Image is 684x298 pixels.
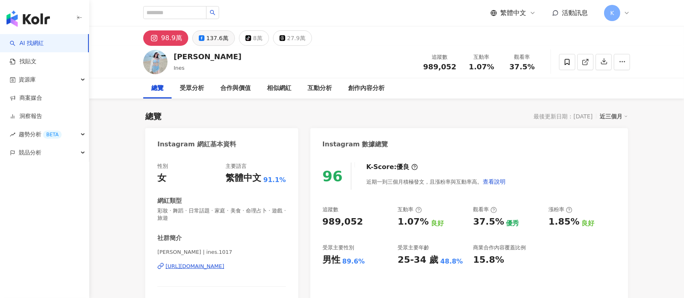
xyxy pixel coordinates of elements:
[226,163,247,170] div: 主要語言
[610,9,614,17] span: K
[366,174,506,190] div: 近期一到三個月積極發文，且漲粉率與互動率高。
[151,84,163,93] div: 總覽
[323,206,338,213] div: 追蹤數
[10,39,44,47] a: searchAI 找網紅
[10,132,15,137] span: rise
[220,84,251,93] div: 合作與價值
[469,63,494,71] span: 1.07%
[397,163,410,172] div: 優良
[562,9,588,17] span: 活動訊息
[157,207,286,222] span: 彩妝 · 舞蹈 · 日常話題 · 家庭 · 美食 · 命理占卜 · 遊戲 · 旅遊
[548,206,572,213] div: 漲粉率
[398,206,422,213] div: 互動率
[323,254,340,266] div: 男性
[143,50,168,74] img: KOL Avatar
[174,51,241,62] div: [PERSON_NAME]
[19,144,41,162] span: 競品分析
[145,111,161,122] div: 總覽
[10,94,42,102] a: 商案媒合
[534,113,593,120] div: 最後更新日期：[DATE]
[157,263,286,270] a: [URL][DOMAIN_NAME]
[6,11,50,27] img: logo
[10,58,37,66] a: 找貼文
[308,84,332,93] div: 互動分析
[506,219,519,228] div: 優秀
[398,244,429,251] div: 受眾主要年齡
[500,9,526,17] span: 繁體中文
[348,84,385,93] div: 創作內容分析
[43,131,62,139] div: BETA
[226,172,261,184] div: 繁體中文
[323,168,343,184] div: 96
[157,163,168,170] div: 性別
[143,30,188,46] button: 98.9萬
[600,111,628,122] div: 近三個月
[10,112,42,120] a: 洞察報告
[253,32,262,44] div: 8萬
[431,219,444,228] div: 良好
[398,254,438,266] div: 25-34 歲
[510,63,535,71] span: 37.5%
[174,65,185,71] span: Ines
[161,32,182,44] div: 98.9萬
[473,216,504,228] div: 37.5%
[323,216,363,228] div: 989,052
[548,216,579,228] div: 1.85%
[441,257,463,266] div: 48.8%
[466,53,497,61] div: 互動率
[206,32,228,44] div: 137.6萬
[287,32,305,44] div: 27.9萬
[157,249,286,256] span: [PERSON_NAME]︎ | ines.1017
[19,71,36,89] span: 資源庫
[483,178,505,185] span: 查看說明
[323,244,354,251] div: 受眾主要性別
[423,53,456,61] div: 追蹤數
[157,197,182,205] div: 網紅類型
[273,30,312,46] button: 27.9萬
[157,234,182,242] div: 社群簡介
[473,244,526,251] div: 商業合作內容覆蓋比例
[166,263,224,270] div: [URL][DOMAIN_NAME]
[423,62,456,71] span: 989,052
[323,140,388,149] div: Instagram 數據總覽
[581,219,594,228] div: 良好
[267,84,291,93] div: 相似網紅
[482,174,506,190] button: 查看說明
[192,30,235,46] button: 137.6萬
[263,176,286,184] span: 91.1%
[507,53,538,61] div: 觀看率
[473,254,504,266] div: 15.8%
[19,125,62,144] span: 趨勢分析
[180,84,204,93] div: 受眾分析
[239,30,269,46] button: 8萬
[157,172,166,184] div: 女
[366,163,418,172] div: K-Score :
[210,10,215,15] span: search
[473,206,497,213] div: 觀看率
[398,216,428,228] div: 1.07%
[342,257,365,266] div: 89.6%
[157,140,236,149] div: Instagram 網紅基本資料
